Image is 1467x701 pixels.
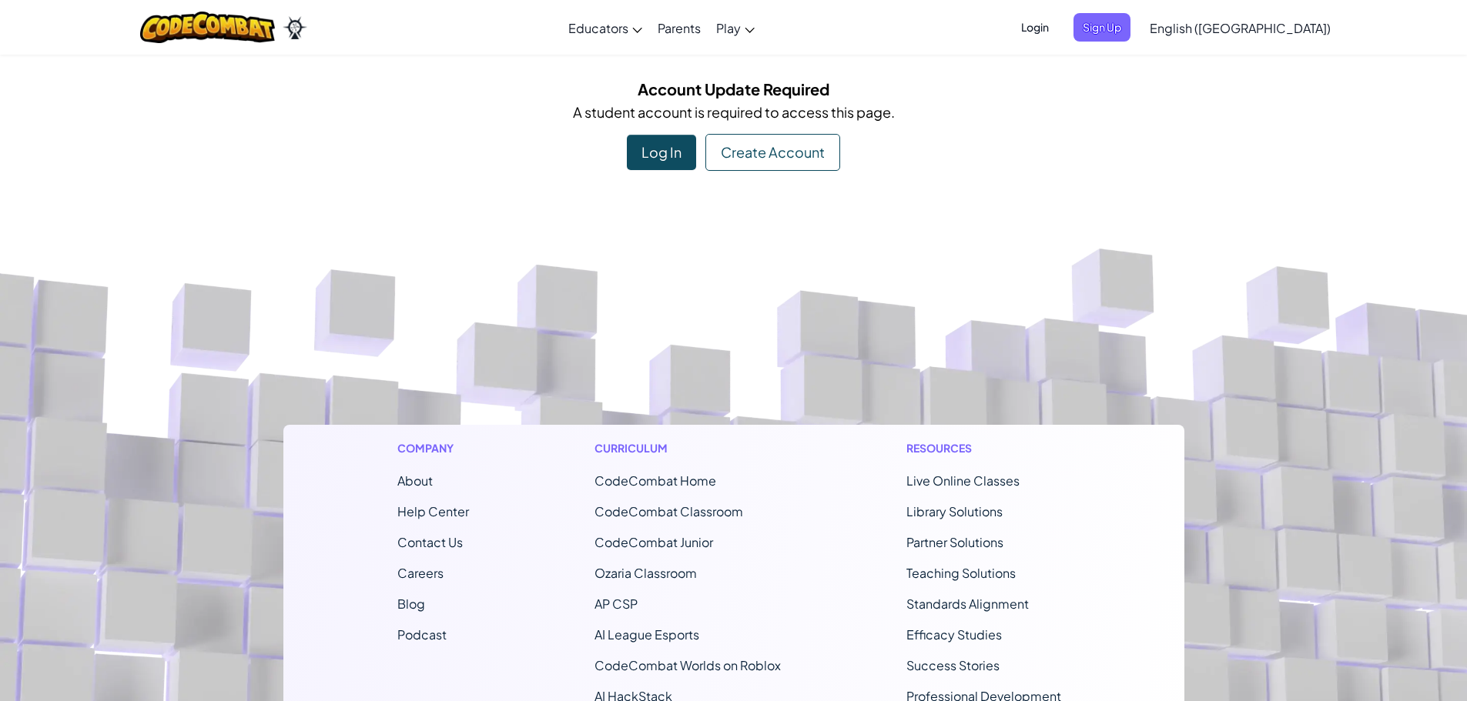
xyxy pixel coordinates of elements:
button: Login [1012,13,1058,42]
p: A student account is required to access this page. [295,101,1173,123]
div: Create Account [705,134,840,171]
a: Parents [650,7,708,48]
a: CodeCombat Classroom [595,503,743,519]
a: Partner Solutions [906,534,1003,550]
span: Educators [568,20,628,36]
img: CodeCombat logo [140,12,275,43]
a: CodeCombat Worlds on Roblox [595,657,781,673]
h1: Resources [906,440,1070,456]
a: Live Online Classes [906,472,1020,489]
button: Sign Up [1073,13,1130,42]
a: Standards Alignment [906,596,1029,612]
a: Efficacy Studies [906,626,1002,643]
a: About [397,472,433,489]
a: Play [708,7,762,48]
a: Careers [397,565,444,581]
span: English ([GEOGRAPHIC_DATA]) [1150,20,1331,36]
h1: Company [397,440,469,456]
a: CodeCombat Junior [595,534,713,550]
a: Blog [397,596,425,612]
span: Contact Us [397,534,463,550]
a: Ozaria Classroom [595,565,697,581]
a: AI League Esports [595,626,699,643]
img: Ozaria [283,16,307,39]
h1: Curriculum [595,440,781,456]
a: English ([GEOGRAPHIC_DATA]) [1142,7,1338,48]
a: Podcast [397,626,447,643]
div: Log In [627,135,696,170]
span: CodeCombat Home [595,472,716,489]
a: AP CSP [595,596,638,612]
a: Success Stories [906,657,1000,673]
a: Educators [561,7,650,48]
a: Help Center [397,503,469,519]
a: Library Solutions [906,503,1003,519]
h5: Account Update Required [295,77,1173,101]
span: Play [716,20,741,36]
a: Teaching Solutions [906,565,1016,581]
